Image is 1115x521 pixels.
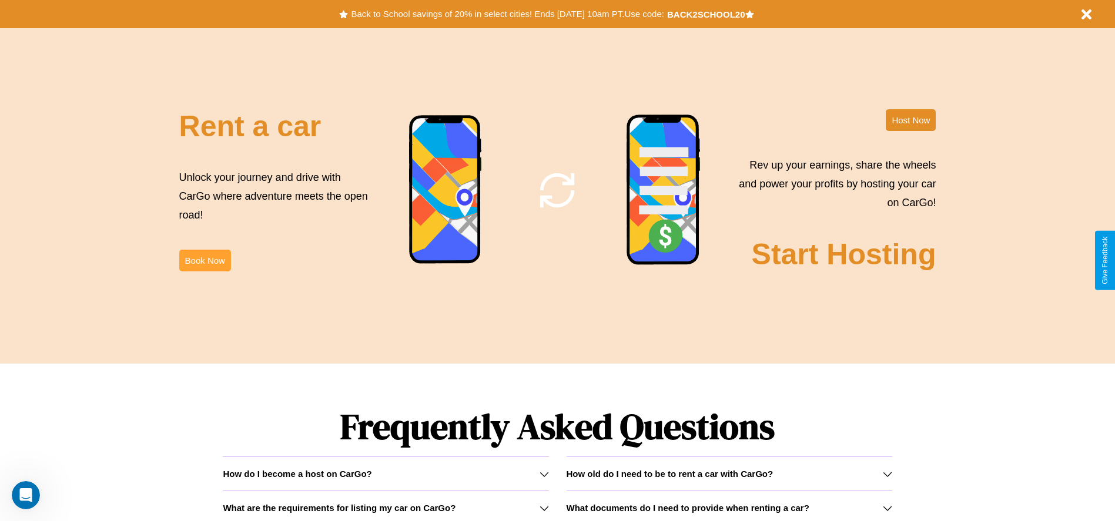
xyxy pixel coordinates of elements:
[667,9,745,19] b: BACK2SCHOOL20
[567,469,774,479] h3: How old do I need to be to rent a car with CarGo?
[179,168,372,225] p: Unlock your journey and drive with CarGo where adventure meets the open road!
[223,503,456,513] h3: What are the requirements for listing my car on CarGo?
[567,503,809,513] h3: What documents do I need to provide when renting a car?
[626,114,701,267] img: phone
[732,156,936,213] p: Rev up your earnings, share the wheels and power your profits by hosting your car on CarGo!
[223,469,371,479] h3: How do I become a host on CarGo?
[348,6,667,22] button: Back to School savings of 20% in select cities! Ends [DATE] 10am PT.Use code:
[12,481,40,509] iframe: Intercom live chat
[179,250,231,271] button: Book Now
[179,109,322,143] h2: Rent a car
[752,237,936,271] h2: Start Hosting
[886,109,936,131] button: Host Now
[223,396,892,456] h1: Frequently Asked Questions
[409,115,483,265] img: phone
[1101,237,1109,284] div: Give Feedback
